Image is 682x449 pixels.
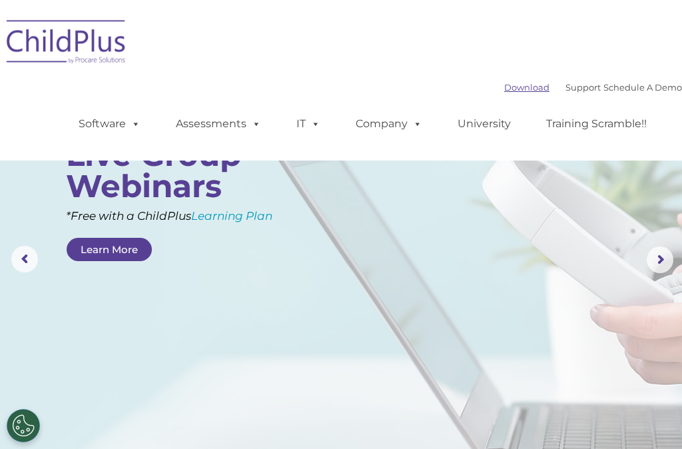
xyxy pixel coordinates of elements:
[603,82,682,93] a: Schedule A Demo
[283,111,334,137] a: IT
[342,111,436,137] a: Company
[7,409,40,442] button: Cookies Settings
[533,111,660,137] a: Training Scramble!!
[66,139,288,202] rs-layer: Live Group Webinars
[66,206,307,226] rs-layer: *Free with a ChildPlus
[191,209,272,223] a: Learning Plan
[163,111,274,137] a: Assessments
[444,111,524,137] a: University
[504,82,682,93] font: |
[504,82,549,93] a: Download
[65,111,154,137] a: Software
[565,82,601,93] a: Support
[67,238,152,261] a: Learn More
